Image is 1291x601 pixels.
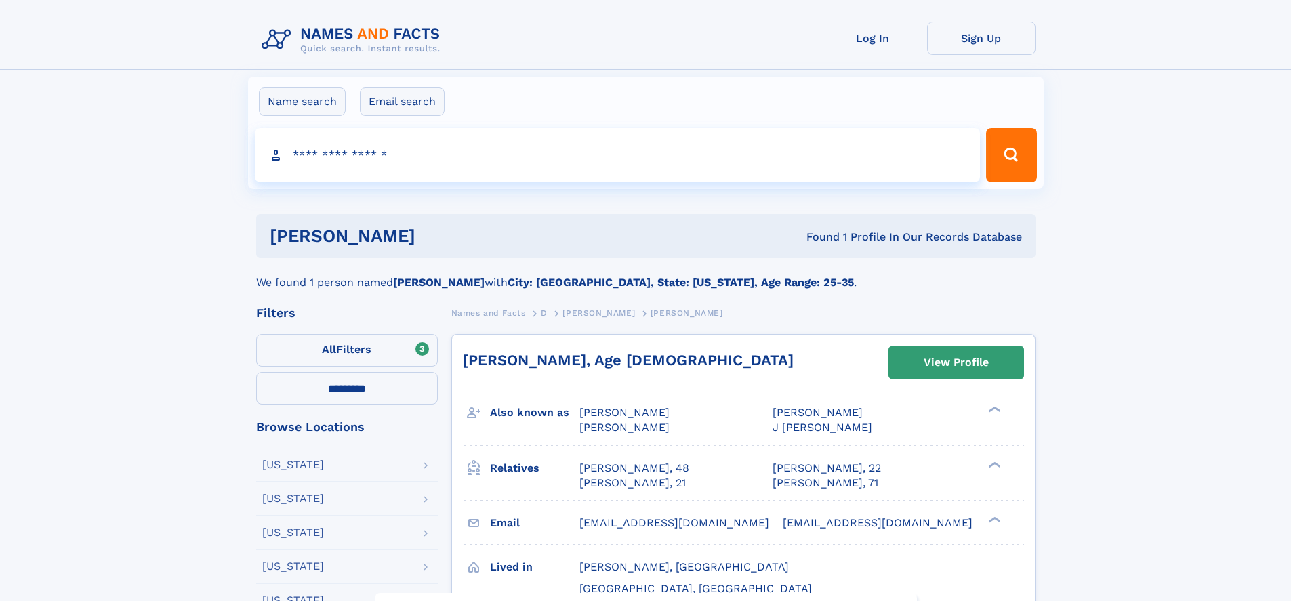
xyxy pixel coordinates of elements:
[562,308,635,318] span: [PERSON_NAME]
[262,561,324,572] div: [US_STATE]
[262,459,324,470] div: [US_STATE]
[579,582,812,595] span: [GEOGRAPHIC_DATA], [GEOGRAPHIC_DATA]
[889,346,1023,379] a: View Profile
[490,556,579,579] h3: Lived in
[490,457,579,480] h3: Relatives
[579,421,670,434] span: [PERSON_NAME]
[490,401,579,424] h3: Also known as
[256,334,438,367] label: Filters
[611,230,1022,245] div: Found 1 Profile In Our Records Database
[360,87,445,116] label: Email search
[927,22,1036,55] a: Sign Up
[259,87,346,116] label: Name search
[463,352,794,369] a: [PERSON_NAME], Age [DEMOGRAPHIC_DATA]
[256,307,438,319] div: Filters
[451,304,526,321] a: Names and Facts
[256,22,451,58] img: Logo Names and Facts
[819,22,927,55] a: Log In
[541,308,548,318] span: D
[256,258,1036,291] div: We found 1 person named with .
[773,476,878,491] a: [PERSON_NAME], 71
[985,460,1002,469] div: ❯
[562,304,635,321] a: [PERSON_NAME]
[579,516,769,529] span: [EMAIL_ADDRESS][DOMAIN_NAME]
[579,476,686,491] a: [PERSON_NAME], 21
[393,276,485,289] b: [PERSON_NAME]
[773,406,863,419] span: [PERSON_NAME]
[508,276,854,289] b: City: [GEOGRAPHIC_DATA], State: [US_STATE], Age Range: 25-35
[262,527,324,538] div: [US_STATE]
[986,128,1036,182] button: Search Button
[322,343,336,356] span: All
[985,515,1002,524] div: ❯
[924,347,989,378] div: View Profile
[579,406,670,419] span: [PERSON_NAME]
[490,512,579,535] h3: Email
[256,421,438,433] div: Browse Locations
[773,461,881,476] a: [PERSON_NAME], 22
[985,405,1002,414] div: ❯
[255,128,981,182] input: search input
[579,461,689,476] a: [PERSON_NAME], 48
[270,228,611,245] h1: [PERSON_NAME]
[541,304,548,321] a: D
[651,308,723,318] span: [PERSON_NAME]
[262,493,324,504] div: [US_STATE]
[773,421,872,434] span: J [PERSON_NAME]
[783,516,972,529] span: [EMAIL_ADDRESS][DOMAIN_NAME]
[579,560,789,573] span: [PERSON_NAME], [GEOGRAPHIC_DATA]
